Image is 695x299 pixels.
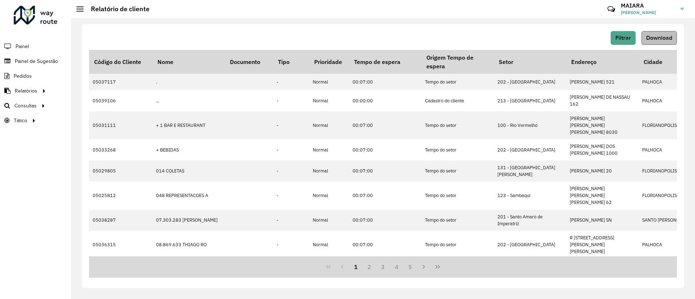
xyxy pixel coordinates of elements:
td: 05036315 [89,231,152,259]
th: Código do Cliente [89,50,152,74]
td: Tempo do setor [421,181,494,210]
th: Tipo [273,50,309,74]
td: [PERSON_NAME] DE NASSAU 162 [566,90,639,111]
button: Filtrar [611,31,636,45]
button: 1 [349,260,363,274]
td: 123 - Sambaqui [494,181,566,210]
td: - [273,181,309,210]
th: Endereço [566,50,639,74]
td: 048 REPRESENTACOES A [152,181,225,210]
td: 00:07:00 [349,161,421,181]
td: Normal [309,111,349,140]
td: + BEBIDAS [152,139,225,160]
h3: MAIARA [621,2,675,9]
a: Contato Rápido [603,1,619,17]
td: 100 - Rio Vermelho [494,111,566,140]
td: - [273,74,309,90]
td: 202 - [GEOGRAPHIC_DATA] [494,139,566,160]
td: - [273,231,309,259]
td: ... [152,90,225,111]
td: 00:07:00 [349,181,421,210]
span: Painel [16,43,29,50]
td: Tempo do setor [421,139,494,160]
span: [PERSON_NAME] [621,9,675,16]
td: 202 - [GEOGRAPHIC_DATA] [494,74,566,90]
td: 07.303.283 [PERSON_NAME] [152,210,225,231]
td: Cadastro do cliente [421,90,494,111]
span: Painel de Sugestão [15,57,58,65]
button: 2 [362,260,376,274]
td: Normal [309,139,349,160]
td: Tempo do setor [421,161,494,181]
td: [PERSON_NAME] 20 [566,161,639,181]
td: R [STREET_ADDRESS][PERSON_NAME][PERSON_NAME] [566,231,639,259]
td: 00:07:00 [349,111,421,140]
td: 131 - [GEOGRAPHIC_DATA][PERSON_NAME] [494,161,566,181]
td: 05029805 [89,161,152,181]
td: Tempo do setor [421,74,494,90]
td: [PERSON_NAME] SN [566,210,639,231]
button: 4 [390,260,404,274]
td: Normal [309,90,349,111]
th: Nome [152,50,225,74]
td: + 1 BAR E RESTAURANT [152,111,225,140]
td: [PERSON_NAME] DOS [PERSON_NAME] 1000 [566,139,639,160]
button: Next Page [417,260,431,274]
td: Normal [309,210,349,231]
td: 05033268 [89,139,152,160]
td: [PERSON_NAME] 521 [566,74,639,90]
td: 202 - [GEOGRAPHIC_DATA] [494,231,566,259]
td: Normal [309,181,349,210]
button: 5 [404,260,417,274]
td: Tempo do setor [421,231,494,259]
td: 00:00:00 [349,90,421,111]
th: Documento [225,50,273,74]
td: 05039106 [89,90,152,111]
th: Tempo de espera [349,50,421,74]
td: 00:07:00 [349,139,421,160]
td: Normal [309,161,349,181]
td: 014 COLETAS [152,161,225,181]
td: 00:07:00 [349,210,421,231]
td: [PERSON_NAME] [PERSON_NAME] [PERSON_NAME] 8030 [566,111,639,140]
td: 213 - [GEOGRAPHIC_DATA] [494,90,566,111]
td: Tempo do setor [421,111,494,140]
button: 3 [376,260,390,274]
td: - [273,161,309,181]
td: - [273,210,309,231]
td: 05038287 [89,210,152,231]
td: 08.869.633 THIAGO RO [152,231,225,259]
span: Tático [14,117,27,124]
th: Prioridade [309,50,349,74]
h2: Relatório de cliente [84,5,149,13]
td: [PERSON_NAME] [PERSON_NAME] [PERSON_NAME] 62 [566,181,639,210]
button: Last Page [431,260,445,274]
td: . [152,74,225,90]
th: Origem Tempo de espera [421,50,494,74]
td: - [273,111,309,140]
td: - [273,90,309,111]
span: Pedidos [14,72,32,80]
th: Setor [494,50,566,74]
td: Tempo do setor [421,210,494,231]
td: 05031111 [89,111,152,140]
td: 00:07:00 [349,74,421,90]
span: Consultas [14,102,37,110]
td: - [273,139,309,160]
button: Download [641,31,677,45]
td: 00:07:00 [349,231,421,259]
td: 05025812 [89,181,152,210]
span: Filtrar [615,35,631,41]
td: Normal [309,74,349,90]
td: Normal [309,231,349,259]
td: 201 - Santo Amaro de Imperatriz [494,210,566,231]
span: Relatórios [15,87,37,95]
span: Download [646,35,672,41]
td: 05037117 [89,74,152,90]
